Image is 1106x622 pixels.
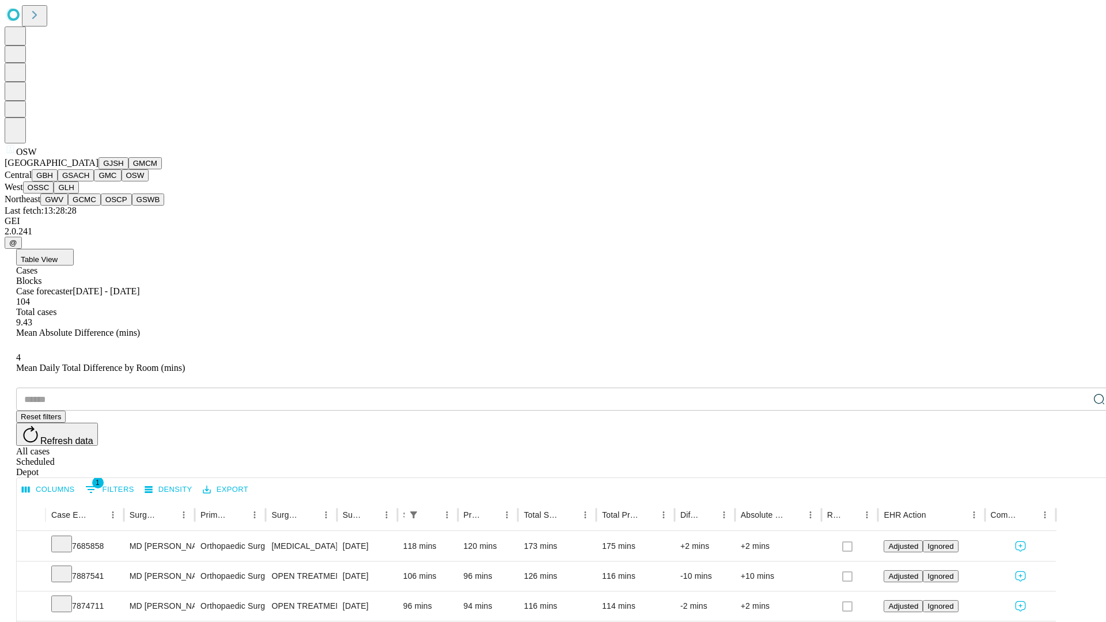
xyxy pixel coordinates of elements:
span: Last fetch: 13:28:28 [5,206,77,215]
button: GSWB [132,194,165,206]
div: +2 mins [741,591,816,621]
button: Sort [843,507,859,523]
div: Primary Service [200,510,229,519]
div: 173 mins [524,532,590,561]
button: Sort [423,507,439,523]
button: Menu [247,507,263,523]
button: Export [200,481,251,499]
div: +2 mins [680,532,729,561]
button: Menu [656,507,672,523]
div: 114 mins [602,591,669,621]
button: Menu [439,507,455,523]
div: Absolute Difference [741,510,785,519]
div: Resolved in EHR [827,510,842,519]
div: 7685858 [51,532,118,561]
span: @ [9,238,17,247]
span: Central [5,170,32,180]
div: Surgeon Name [130,510,158,519]
span: 4 [16,352,21,362]
button: GSACH [58,169,94,181]
div: GEI [5,216,1101,226]
button: Show filters [406,507,422,523]
button: Show filters [82,480,137,499]
button: OSCP [101,194,132,206]
div: MD [PERSON_NAME] [PERSON_NAME] Md [130,562,189,591]
div: 96 mins [464,562,513,591]
div: 7874711 [51,591,118,621]
div: Comments [991,510,1020,519]
button: OSSC [23,181,54,194]
div: OPEN TREATMENT DISTAL [MEDICAL_DATA] FRACTURE [271,591,331,621]
span: Total cases [16,307,56,317]
div: Orthopaedic Surgery [200,532,260,561]
span: Table View [21,255,58,264]
span: 104 [16,297,30,306]
button: Adjusted [884,540,923,552]
div: Surgery Date [343,510,361,519]
span: 9.43 [16,317,32,327]
button: GLH [54,181,78,194]
button: Menu [1037,507,1053,523]
div: 94 mins [464,591,513,621]
div: +2 mins [741,532,816,561]
div: -10 mins [680,562,729,591]
button: Menu [318,507,334,523]
div: 1 active filter [406,507,422,523]
span: Reset filters [21,412,61,421]
div: Surgery Name [271,510,300,519]
div: Total Scheduled Duration [524,510,560,519]
div: [DATE] [343,562,392,591]
span: Mean Daily Total Difference by Room (mins) [16,363,185,373]
button: Sort [561,507,577,523]
button: Menu [105,507,121,523]
div: Orthopaedic Surgery [200,591,260,621]
button: Sort [302,507,318,523]
div: 106 mins [403,562,452,591]
span: OSW [16,147,37,157]
button: Sort [89,507,105,523]
button: Sort [362,507,378,523]
button: GWV [40,194,68,206]
button: GMC [94,169,121,181]
div: Total Predicted Duration [602,510,638,519]
div: Difference [680,510,699,519]
div: 2.0.241 [5,226,1101,237]
div: MD [PERSON_NAME] [PERSON_NAME] Md [130,591,189,621]
button: Ignored [923,600,958,612]
button: Sort [230,507,247,523]
button: Ignored [923,570,958,582]
div: [DATE] [343,532,392,561]
div: MD [PERSON_NAME] [PERSON_NAME] Md [130,532,189,561]
div: Scheduled In Room Duration [403,510,404,519]
button: Table View [16,249,74,266]
button: Menu [966,507,982,523]
div: Orthopaedic Surgery [200,562,260,591]
span: Case forecaster [16,286,73,296]
span: Refresh data [40,436,93,446]
button: Sort [927,507,944,523]
button: GCMC [68,194,101,206]
div: 116 mins [602,562,669,591]
button: Ignored [923,540,958,552]
button: GBH [32,169,58,181]
button: GJSH [99,157,128,169]
div: 118 mins [403,532,452,561]
div: +10 mins [741,562,816,591]
button: Menu [176,507,192,523]
button: Sort [1021,507,1037,523]
div: 7887541 [51,562,118,591]
span: [DATE] - [DATE] [73,286,139,296]
button: Menu [716,507,732,523]
button: Adjusted [884,600,923,612]
span: Northeast [5,194,40,204]
span: Adjusted [888,572,918,581]
span: Mean Absolute Difference (mins) [16,328,140,337]
button: Refresh data [16,423,98,446]
button: @ [5,237,22,249]
div: 175 mins [602,532,669,561]
span: Ignored [927,542,953,551]
div: Predicted In Room Duration [464,510,482,519]
button: Menu [859,507,875,523]
button: Expand [22,597,40,617]
div: OPEN TREATMENT TRIMALLEOLAR [MEDICAL_DATA] [271,562,331,591]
